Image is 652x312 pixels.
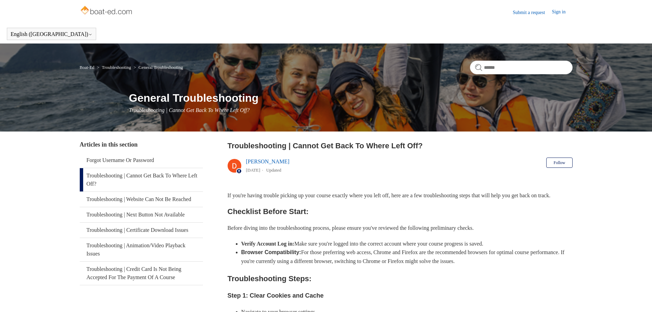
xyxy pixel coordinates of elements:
[228,291,573,301] h3: Step 1: Clear Cookies and Cache
[80,65,94,70] a: Boat-Ed
[241,241,294,247] strong: Verify Account Log in:
[513,9,552,16] a: Submit a request
[228,224,573,233] p: Before diving into the troubleshooting process, please ensure you've reviewed the following preli...
[552,8,572,16] a: Sign in
[228,273,573,285] h2: Troubleshooting Steps:
[241,249,301,255] strong: Browser Compatibility:
[80,207,203,222] a: Troubleshooting | Next Button Not Available
[80,192,203,207] a: Troubleshooting | Website Can Not Be Reached
[80,168,203,191] a: Troubleshooting | Cannot Get Back To Where Left Off?
[80,238,203,261] a: Troubleshooting | Animation/Video Playback Issues
[80,141,138,148] span: Articles in this section
[139,65,183,70] a: General Troubleshooting
[241,248,573,265] li: For those preferring web access, Chrome and Firefox are the recommended browsers for optimal cour...
[241,239,573,248] li: Make sure you're logged into the correct account where your course progress is saved.
[629,289,647,307] div: Live chat
[80,223,203,238] a: Troubleshooting | Certificate Download Issues
[546,158,572,168] button: Follow Article
[129,107,250,113] span: Troubleshooting | Cannot Get Back To Where Left Off?
[228,205,573,217] h2: Checklist Before Start:
[95,65,132,70] li: Troubleshooting
[266,167,281,173] li: Updated
[228,191,573,200] p: If you're having trouble picking up your course exactly where you left off, here are a few troubl...
[80,4,134,18] img: Boat-Ed Help Center home page
[246,167,260,173] time: 05/14/2024, 13:31
[11,31,92,37] button: English ([GEOGRAPHIC_DATA])
[80,153,203,168] a: Forgot Username Or Password
[80,262,203,285] a: Troubleshooting | Credit Card Is Not Being Accepted For The Payment Of A Course
[129,90,573,106] h1: General Troubleshooting
[80,65,96,70] li: Boat-Ed
[132,65,183,70] li: General Troubleshooting
[246,159,290,164] a: [PERSON_NAME]
[470,61,573,74] input: Search
[228,140,573,151] h2: Troubleshooting | Cannot Get Back To Where Left Off?
[102,65,131,70] a: Troubleshooting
